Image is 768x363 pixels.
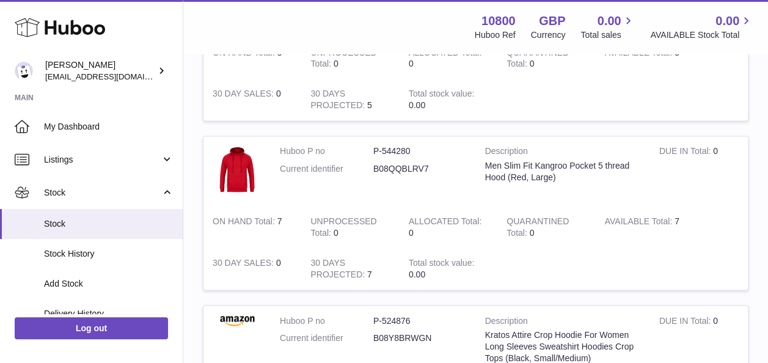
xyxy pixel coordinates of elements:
[203,248,301,290] td: 0
[529,228,534,238] span: 0
[650,136,748,207] td: 0
[373,315,467,326] dd: P-524876
[213,48,277,61] strong: ON HAND Total
[45,71,180,81] span: [EMAIL_ADDRESS][DOMAIN_NAME]
[15,317,168,339] a: Log out
[44,308,174,320] span: Delivery History
[44,218,174,230] span: Stock
[213,216,277,229] strong: ON HAND Total
[45,59,155,82] div: [PERSON_NAME]
[280,163,373,175] dt: Current identifier
[44,121,174,133] span: My Dashboard
[596,38,693,79] td: 5
[605,216,675,229] strong: AVAILABLE Total
[400,38,497,79] td: 0
[44,154,161,166] span: Listings
[659,146,713,159] strong: DUE IN Total
[280,145,373,157] dt: Huboo P no
[409,89,474,101] strong: Total stock value
[715,13,739,29] span: 0.00
[213,258,276,271] strong: 30 DAY SALES
[15,62,33,80] img: internalAdmin-10800@internal.huboo.com
[409,258,474,271] strong: Total stock value
[373,332,467,343] dd: B08Y8BRWGN
[580,29,635,41] span: Total sales
[400,207,497,248] td: 0
[280,315,373,326] dt: Huboo P no
[213,315,261,326] img: product image
[213,145,261,194] img: product image
[203,38,301,79] td: 5
[409,100,425,110] span: 0.00
[213,89,276,101] strong: 30 DAY SALES
[44,278,174,290] span: Add Stock
[481,13,516,29] strong: 10800
[485,315,641,329] strong: Description
[605,48,675,61] strong: AVAILABLE Total
[539,13,565,29] strong: GBP
[310,89,367,113] strong: 30 DAYS PROJECTED
[301,207,399,248] td: 0
[650,13,753,41] a: 0.00 AVAILABLE Stock Total
[409,269,425,279] span: 0.00
[485,160,641,183] div: Men Slim Fit Kangroo Pocket 5 thread Hood (Red, Large)
[301,248,399,290] td: 7
[310,258,367,282] strong: 30 DAYS PROJECTED
[373,145,467,157] dd: P-544280
[44,187,161,199] span: Stock
[203,79,301,120] td: 0
[650,29,753,41] span: AVAILABLE Stock Total
[598,13,621,29] span: 0.00
[409,216,481,229] strong: ALLOCATED Total
[310,216,376,241] strong: UNPROCESSED Total
[531,29,566,41] div: Currency
[301,38,399,79] td: 0
[580,13,635,41] a: 0.00 Total sales
[301,79,399,120] td: 5
[203,207,301,248] td: 7
[529,59,534,68] span: 0
[409,48,481,61] strong: ALLOCATED Total
[475,29,516,41] div: Huboo Ref
[507,216,569,241] strong: QUARANTINED Total
[596,207,693,248] td: 7
[280,332,373,343] dt: Current identifier
[659,315,713,328] strong: DUE IN Total
[44,248,174,260] span: Stock History
[507,48,569,72] strong: QUARANTINED Total
[310,48,376,72] strong: UNPROCESSED Total
[373,163,467,175] dd: B08QQBLRV7
[485,145,641,160] strong: Description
